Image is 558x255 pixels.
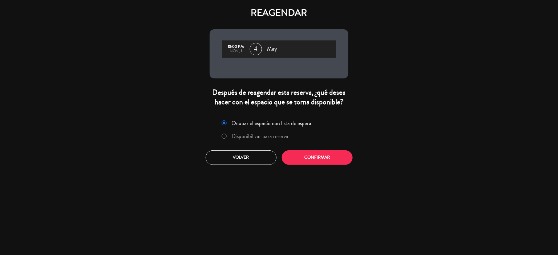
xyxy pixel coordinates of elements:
[250,43,262,55] span: 4
[210,7,348,19] h4: REAGENDAR
[225,49,247,53] div: nov., 1
[225,45,247,49] div: 13:00 PM
[232,133,289,139] label: Disponibilizar para reserva
[282,150,353,165] button: Confirmar
[267,44,277,54] span: May
[210,88,348,107] div: Después de reagendar esta reserva, ¿qué desea hacer con el espacio que se torna disponible?
[206,150,277,165] button: Volver
[232,120,312,126] label: Ocupar el espacio con lista de espera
